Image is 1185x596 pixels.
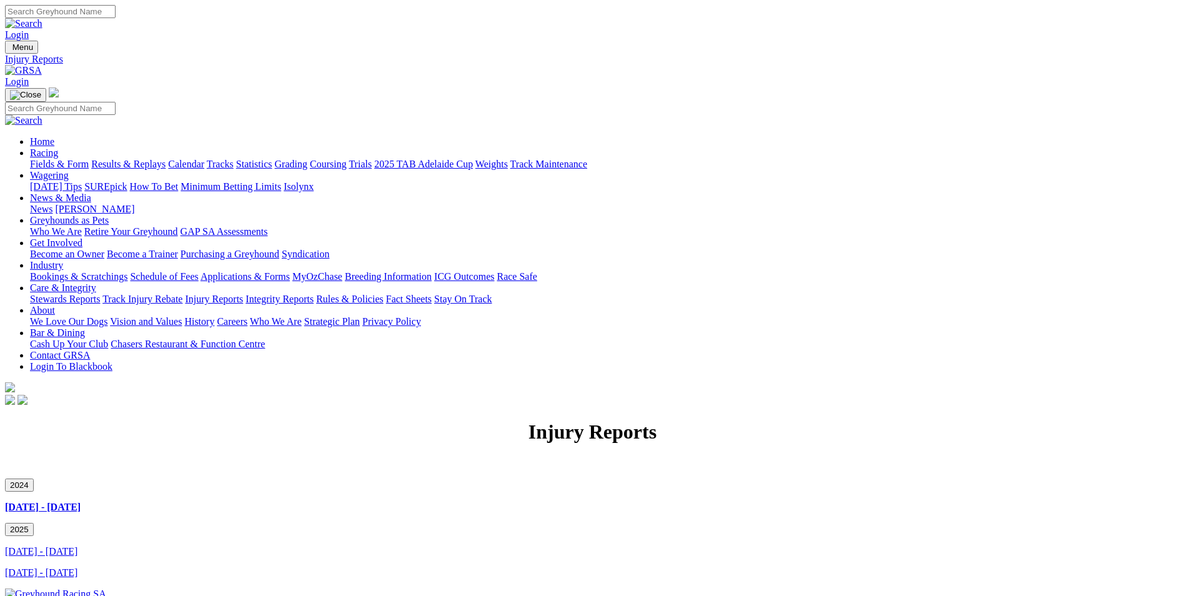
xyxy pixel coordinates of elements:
[5,88,46,102] button: Toggle navigation
[5,29,29,40] a: Login
[304,316,360,327] a: Strategic Plan
[30,271,1180,282] div: Industry
[30,339,108,349] a: Cash Up Your Club
[5,567,77,578] a: [DATE] - [DATE]
[184,316,214,327] a: History
[102,294,182,304] a: Track Injury Rebate
[30,181,1180,192] div: Wagering
[282,249,329,259] a: Syndication
[30,204,1180,215] div: News & Media
[30,294,100,304] a: Stewards Reports
[275,159,307,169] a: Grading
[284,181,314,192] a: Isolynx
[30,226,1180,237] div: Greyhounds as Pets
[201,271,290,282] a: Applications & Forms
[5,115,42,126] img: Search
[245,294,314,304] a: Integrity Reports
[528,420,657,443] strong: Injury Reports
[110,316,182,327] a: Vision and Values
[30,249,1180,260] div: Get Involved
[5,54,1180,65] a: Injury Reports
[30,327,85,338] a: Bar & Dining
[292,271,342,282] a: MyOzChase
[5,41,38,54] button: Toggle navigation
[207,159,234,169] a: Tracks
[5,5,116,18] input: Search
[5,523,34,536] button: 2025
[5,65,42,76] img: GRSA
[30,249,104,259] a: Become an Owner
[181,181,281,192] a: Minimum Betting Limits
[250,316,302,327] a: Who We Are
[345,271,432,282] a: Breeding Information
[30,170,69,181] a: Wagering
[217,316,247,327] a: Careers
[30,282,96,293] a: Care & Integrity
[5,502,81,512] a: [DATE] - [DATE]
[12,42,33,52] span: Menu
[10,90,41,100] img: Close
[30,192,91,203] a: News & Media
[510,159,587,169] a: Track Maintenance
[30,271,127,282] a: Bookings & Scratchings
[91,159,166,169] a: Results & Replays
[5,76,29,87] a: Login
[30,159,1180,170] div: Racing
[30,159,89,169] a: Fields & Form
[55,204,134,214] a: [PERSON_NAME]
[30,316,107,327] a: We Love Our Dogs
[130,271,198,282] a: Schedule of Fees
[434,271,494,282] a: ICG Outcomes
[107,249,178,259] a: Become a Trainer
[30,350,90,360] a: Contact GRSA
[374,159,473,169] a: 2025 TAB Adelaide Cup
[310,159,347,169] a: Coursing
[30,316,1180,327] div: About
[5,18,42,29] img: Search
[185,294,243,304] a: Injury Reports
[349,159,372,169] a: Trials
[30,339,1180,350] div: Bar & Dining
[497,271,537,282] a: Race Safe
[30,215,109,226] a: Greyhounds as Pets
[5,395,15,405] img: facebook.svg
[181,249,279,259] a: Purchasing a Greyhound
[168,159,204,169] a: Calendar
[181,226,268,237] a: GAP SA Assessments
[5,102,116,115] input: Search
[5,546,77,557] a: [DATE] - [DATE]
[30,361,112,372] a: Login To Blackbook
[49,87,59,97] img: logo-grsa-white.png
[30,237,82,248] a: Get Involved
[30,226,82,237] a: Who We Are
[30,294,1180,305] div: Care & Integrity
[434,294,492,304] a: Stay On Track
[30,305,55,315] a: About
[84,181,127,192] a: SUREpick
[316,294,384,304] a: Rules & Policies
[30,147,58,158] a: Racing
[17,395,27,405] img: twitter.svg
[130,181,179,192] a: How To Bet
[236,159,272,169] a: Statistics
[5,382,15,392] img: logo-grsa-white.png
[30,204,52,214] a: News
[30,136,54,147] a: Home
[386,294,432,304] a: Fact Sheets
[362,316,421,327] a: Privacy Policy
[30,260,63,271] a: Industry
[5,479,34,492] button: 2024
[111,339,265,349] a: Chasers Restaurant & Function Centre
[475,159,508,169] a: Weights
[30,181,82,192] a: [DATE] Tips
[84,226,178,237] a: Retire Your Greyhound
